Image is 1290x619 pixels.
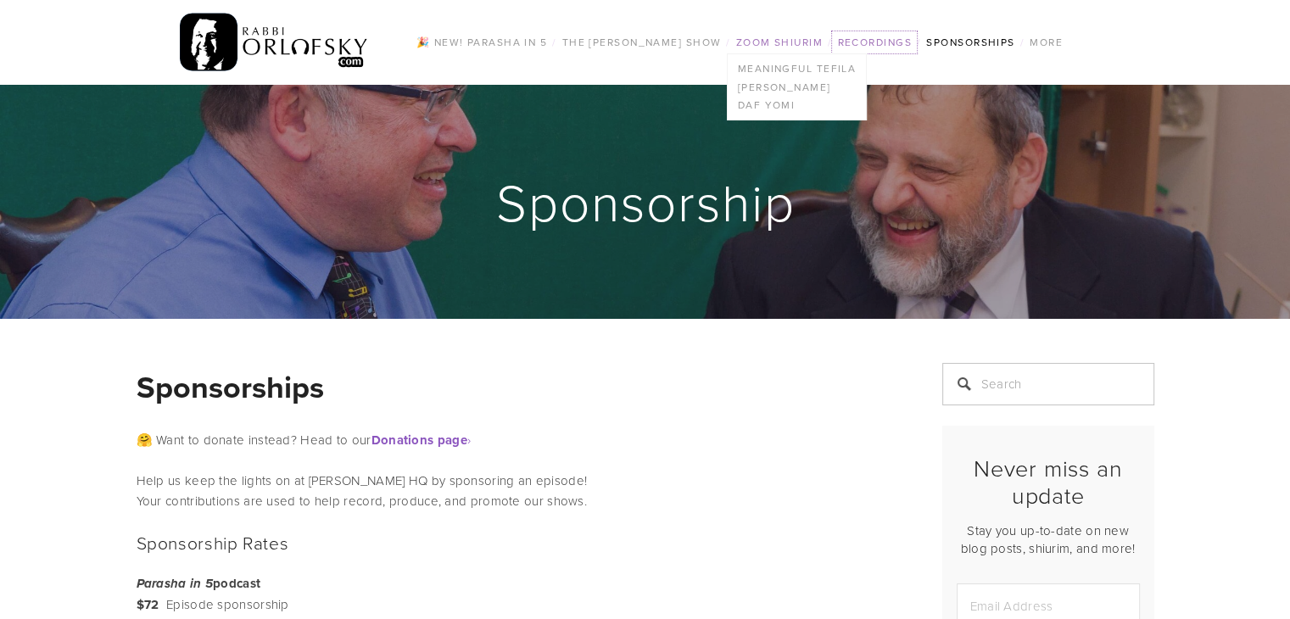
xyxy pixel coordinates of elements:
a: Meaningful Tefila [728,59,866,78]
strong: Sponsorships [137,365,324,409]
em: Parasha in 5 [137,577,214,592]
p: Help us keep the lights on at [PERSON_NAME] HQ by sponsoring an episode! Your contributions are u... [137,471,900,511]
span: / [726,35,730,49]
span: / [917,35,921,49]
span: / [552,35,556,49]
a: Donations page› [371,431,472,449]
span: / [828,35,832,49]
a: More [1025,31,1068,53]
p: 🤗 Want to donate instead? Head to our [137,430,900,450]
a: 🎉 NEW! Parasha in 5 [411,31,552,53]
a: Recordings [832,31,916,53]
a: Daf Yomi [728,96,866,114]
h2: Never miss an update [957,454,1140,510]
img: RabbiOrlofsky.com [180,9,369,75]
strong: Donations page [371,431,467,449]
p: Stay you up-to-date on new blog posts, shiurim, and more! [957,521,1140,557]
a: Sponsorships [921,31,1019,53]
a: The [PERSON_NAME] Show [557,31,727,53]
h2: Sponsorship Rates [137,532,438,553]
p: Episode sponsorship [137,573,438,616]
a: Zoom Shiurim [731,31,828,53]
h1: Sponsorship [137,175,1156,229]
input: Search [942,363,1154,405]
a: [PERSON_NAME] [728,78,866,97]
strong: podcast $72 [137,574,261,614]
span: / [1020,35,1025,49]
